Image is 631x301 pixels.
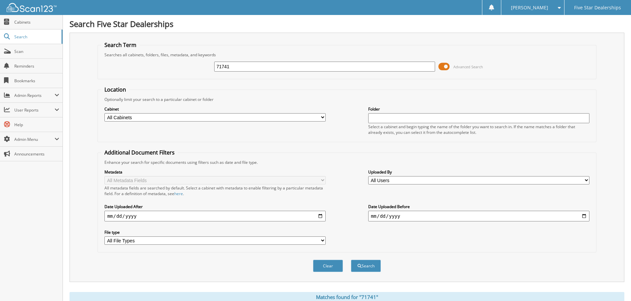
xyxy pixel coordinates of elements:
legend: Additional Document Filters [101,149,178,156]
span: Search [14,34,58,40]
label: Metadata [104,169,326,175]
legend: Location [101,86,129,93]
input: end [368,211,589,221]
span: Reminders [14,63,59,69]
input: start [104,211,326,221]
button: Search [351,260,381,272]
legend: Search Term [101,41,140,49]
button: Clear [313,260,343,272]
span: Five Star Dealerships [574,6,621,10]
span: Bookmarks [14,78,59,84]
label: Date Uploaded After [104,204,326,209]
span: [PERSON_NAME] [511,6,548,10]
a: here [174,191,183,196]
label: File type [104,229,326,235]
span: Scan [14,49,59,54]
img: scan123-logo-white.svg [7,3,57,12]
span: Advanced Search [453,64,483,69]
span: Admin Menu [14,137,55,142]
span: User Reports [14,107,55,113]
label: Date Uploaded Before [368,204,589,209]
div: Optionally limit your search to a particular cabinet or folder [101,97,592,102]
div: Searches all cabinets, folders, files, metadata, and keywords [101,52,592,58]
span: Cabinets [14,19,59,25]
span: Announcements [14,151,59,157]
span: Admin Reports [14,93,55,98]
div: Select a cabinet and begin typing the name of the folder you want to search in. If the name match... [368,124,589,135]
div: All metadata fields are searched by default. Select a cabinet with metadata to enable filtering b... [104,185,326,196]
label: Folder [368,106,589,112]
div: Enhance your search for specific documents using filters such as date and file type. [101,159,592,165]
h1: Search Five Star Dealerships [70,18,624,29]
label: Uploaded By [368,169,589,175]
span: Help [14,122,59,128]
label: Cabinet [104,106,326,112]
